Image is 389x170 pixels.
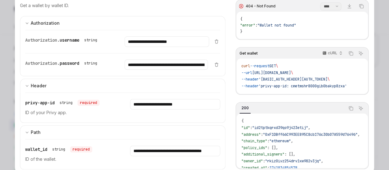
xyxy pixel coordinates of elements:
[240,23,255,28] span: "error"
[25,100,55,106] span: privy-app-id
[241,159,263,164] span: "owner_id"
[20,16,225,30] button: Expand input section
[241,77,259,82] span: --header
[25,155,115,163] p: ID of the wallet.
[263,132,358,137] span: "0xF1DBff66C993EE895C8cb176c30b07A559d76496"
[261,132,263,137] span: :
[269,139,291,143] span: "ethereum"
[241,139,267,143] span: "chain_type"
[265,159,321,164] span: "rkiz0ivz254drv1xw982v3jq"
[240,51,258,56] span: Get wallet
[20,125,225,139] button: Expand input section
[241,145,267,150] span: "policy_ids"
[347,49,355,57] button: Copy the contents from the code block
[31,19,60,27] div: Authorization
[291,70,293,75] span: \
[241,132,261,137] span: "address"
[252,70,291,75] span: [URL][DOMAIN_NAME]
[347,105,355,113] button: Copy the contents from the code block
[327,77,330,82] span: \
[241,125,250,130] span: "id"
[25,60,60,66] span: Authorization.
[328,51,337,56] p: cURL
[246,4,276,9] div: 404 - Not Found
[357,2,365,10] button: Copy the contents from the code block
[267,139,269,143] span: :
[125,60,208,70] input: Enter password
[267,145,278,150] span: : [],
[240,17,242,22] span: {
[257,23,296,28] span: "Wallet not found"
[25,60,100,67] div: Authorization.password
[319,48,345,59] button: cURL
[25,147,47,152] span: wallet_id
[25,99,100,106] div: privy-app-id
[70,146,92,152] div: required
[269,64,276,68] span: GET
[241,70,252,75] span: --url
[60,37,79,43] span: username
[20,2,69,9] p: Get a wallet by wallet ID.
[250,125,252,130] span: :
[263,159,265,164] span: :
[240,105,251,112] div: 200
[241,84,259,89] span: --header
[25,109,115,116] p: ID of your Privy app.
[25,36,100,44] div: Authorization.username
[255,23,257,28] span: :
[357,49,365,57] button: Ask AI
[25,37,60,43] span: Authorization.
[357,105,365,113] button: Ask AI
[31,82,46,89] div: Header
[77,100,100,106] div: required
[358,132,360,137] span: ,
[241,64,250,68] span: curl
[130,99,220,110] input: Enter privy-app-id
[259,84,347,89] span: 'privy-app-id: cmetmshr8000gib0bakyp8zxa'
[308,125,310,130] span: ,
[241,152,284,157] span: "additional_signers"
[25,146,92,153] div: wallet_id
[259,77,327,82] span: '[BASIC_AUTH_HEADER][AUTH_TOKEN]
[20,79,225,93] button: Expand input section
[125,36,209,47] input: Enter username
[284,152,295,157] span: : [],
[276,64,278,68] span: \
[252,125,308,130] span: "id2tptkqrxd39qo9j423etij"
[250,64,269,68] span: --request
[31,129,41,136] div: Path
[321,159,323,164] span: ,
[213,62,220,67] button: Delete item
[241,119,244,124] span: {
[130,146,220,156] input: Enter wallet_id
[240,29,242,34] span: }
[60,60,79,66] span: password
[291,139,293,143] span: ,
[213,39,220,44] button: Delete item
